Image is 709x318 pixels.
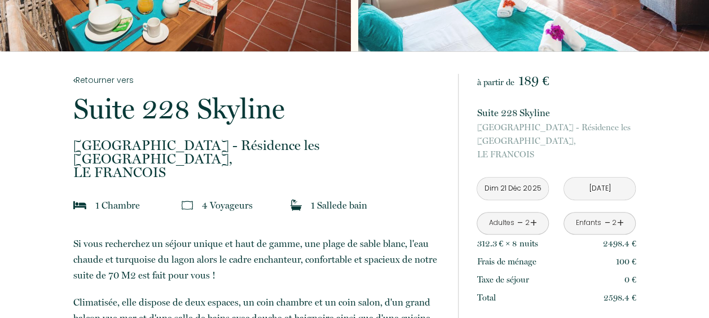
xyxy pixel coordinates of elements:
[624,273,636,286] p: 0 €
[477,291,495,304] p: Total
[617,214,624,232] a: +
[477,121,636,148] span: [GEOGRAPHIC_DATA] - Résidence les [GEOGRAPHIC_DATA],
[603,237,636,250] p: 2498.4 €
[477,105,636,121] p: Suite 228 Skyline
[311,197,367,213] p: 1 Salle de bain
[534,238,538,249] span: s
[525,218,530,228] div: 2
[604,291,636,304] p: 2598.4 €
[477,255,536,268] p: Frais de ménage
[477,121,636,161] p: LE FRANCOIS
[477,77,514,87] span: à partir de
[73,139,443,166] span: [GEOGRAPHIC_DATA] - Résidence les [GEOGRAPHIC_DATA],
[73,74,443,86] a: Retourner vers
[202,197,253,213] p: 4 Voyageur
[73,139,443,179] p: LE FRANCOIS
[73,236,443,283] p: Si vous recherchez un séjour unique et haut de gamme, une plage de sable blanc, l'eau chaude et t...
[611,218,617,228] div: 2
[477,273,529,286] p: Taxe de séjour
[604,214,610,232] a: -
[488,218,514,228] div: Adultes
[182,200,193,211] img: guests
[477,178,548,200] input: Arrivée
[530,214,537,232] a: +
[95,197,140,213] p: 1 Chambre
[616,255,636,268] p: 100 €
[477,237,538,250] p: 312.3 € × 8 nuit
[73,95,443,123] p: Suite 228 Skyline
[564,178,635,200] input: Départ
[518,73,549,89] span: 189 €
[517,214,523,232] a: -
[576,218,601,228] div: Enfants
[249,200,253,211] span: s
